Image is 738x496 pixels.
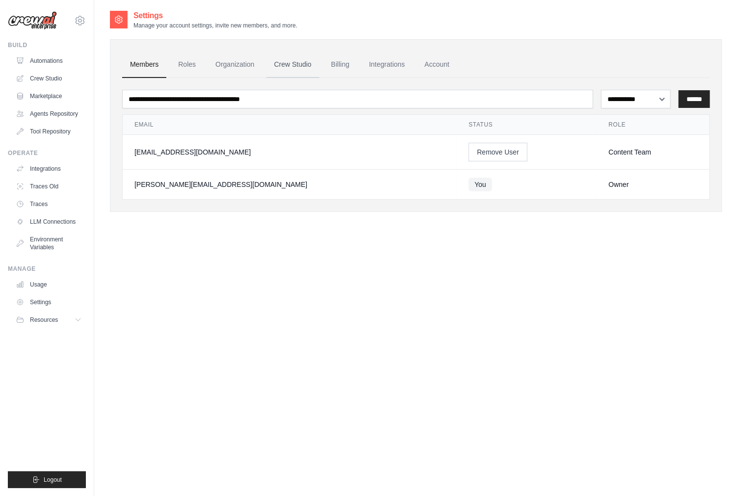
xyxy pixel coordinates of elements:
[12,88,86,104] a: Marketplace
[12,294,86,310] a: Settings
[12,232,86,255] a: Environment Variables
[30,316,58,324] span: Resources
[608,147,698,157] div: Content Team
[134,180,445,189] div: [PERSON_NAME][EMAIL_ADDRESS][DOMAIN_NAME]
[361,52,413,78] a: Integrations
[123,115,457,135] th: Email
[12,161,86,177] a: Integrations
[417,52,457,78] a: Account
[12,196,86,212] a: Traces
[12,71,86,86] a: Crew Studio
[266,52,319,78] a: Crew Studio
[469,178,492,191] span: You
[8,149,86,157] div: Operate
[12,277,86,292] a: Usage
[597,115,710,135] th: Role
[8,11,57,30] img: Logo
[8,41,86,49] div: Build
[12,179,86,194] a: Traces Old
[12,124,86,139] a: Tool Repository
[170,52,204,78] a: Roles
[12,106,86,122] a: Agents Repository
[12,214,86,230] a: LLM Connections
[8,265,86,273] div: Manage
[12,312,86,328] button: Resources
[457,115,597,135] th: Status
[134,147,445,157] div: [EMAIL_ADDRESS][DOMAIN_NAME]
[208,52,262,78] a: Organization
[122,52,166,78] a: Members
[44,476,62,484] span: Logout
[469,143,527,161] button: Remove User
[8,471,86,488] button: Logout
[133,22,297,29] p: Manage your account settings, invite new members, and more.
[323,52,357,78] a: Billing
[12,53,86,69] a: Automations
[608,180,698,189] div: Owner
[133,10,297,22] h2: Settings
